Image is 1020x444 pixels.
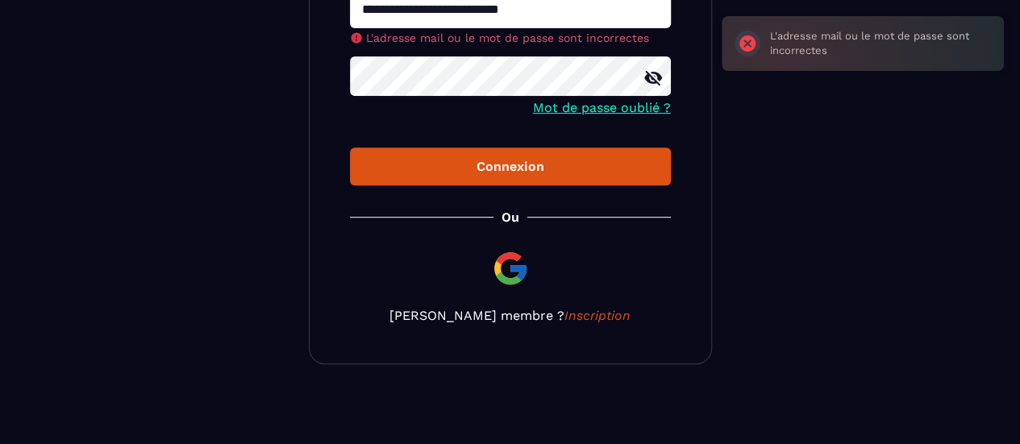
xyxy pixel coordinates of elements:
[491,249,530,288] img: google
[366,31,649,44] span: L'adresse mail ou le mot de passe sont incorrectes
[502,210,519,225] p: Ou
[533,100,671,115] a: Mot de passe oublié ?
[350,308,671,323] p: [PERSON_NAME] membre ?
[363,159,658,174] div: Connexion
[564,308,631,323] a: Inscription
[350,147,671,185] button: Connexion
